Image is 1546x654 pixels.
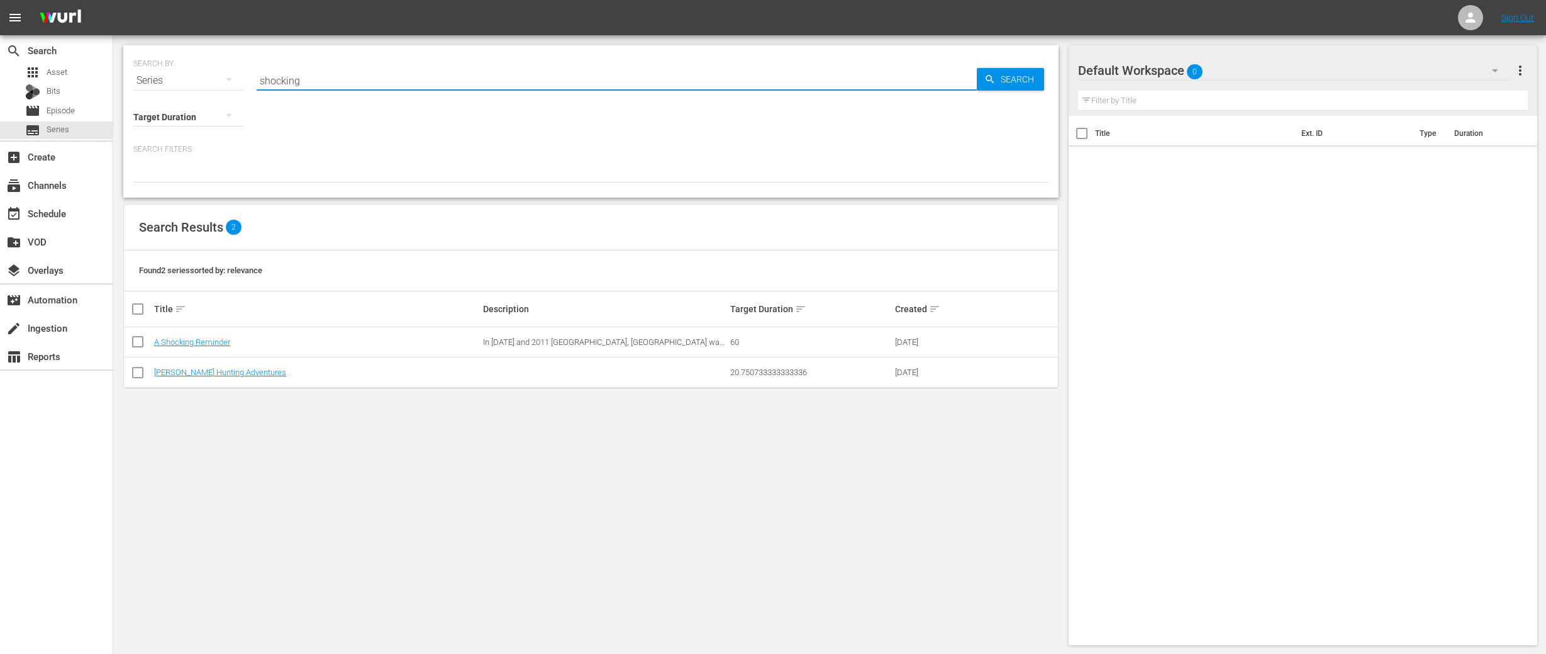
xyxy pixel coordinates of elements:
div: Created [895,302,974,317]
button: Search [977,68,1044,91]
span: more_vert [1513,63,1528,78]
span: Found 2 series sorted by: relevance [139,266,262,275]
p: Search Filters: [133,144,1048,155]
div: Target Duration [730,302,891,317]
span: Automation [6,293,21,308]
div: 60 [730,337,891,347]
span: Asset [25,65,40,80]
span: Search Results [139,220,223,235]
span: sort [929,303,940,315]
span: Schedule [6,206,21,222]
a: Sign Out [1501,13,1534,23]
span: Series [25,123,40,138]
span: 2 [226,220,242,235]
button: more_vert [1513,55,1528,86]
div: Title [154,302,479,317]
span: sort [175,303,186,315]
span: Channels [6,178,21,193]
div: Bits [25,84,40,99]
span: VOD [6,235,21,250]
div: Series [133,63,244,98]
div: [DATE] [895,337,974,347]
span: In [DATE] and 2011 [GEOGRAPHIC_DATA], [GEOGRAPHIC_DATA] was rocked by two of the largest earthqua... [483,337,725,375]
span: sort [795,303,806,315]
span: Asset [47,66,67,79]
th: Duration [1447,116,1522,151]
th: Ext. ID [1294,116,1412,151]
span: 0 [1187,59,1203,85]
span: Ingestion [6,321,21,336]
th: Title [1095,116,1294,151]
a: A Shocking Reminder [154,337,230,347]
span: Series [47,123,69,136]
span: Episode [25,103,40,118]
span: Create [6,150,21,165]
div: [DATE] [895,368,974,377]
div: 20.750733333333336 [730,368,891,377]
div: Default Workspace [1078,53,1510,88]
span: Overlays [6,263,21,278]
span: Episode [47,104,75,117]
a: [PERSON_NAME] Hunting Adventures [154,368,286,377]
span: Bits [47,85,60,98]
span: Reports [6,349,21,364]
span: Search [996,68,1044,91]
span: menu [8,10,23,25]
th: Type [1412,116,1447,151]
img: ans4CAIJ8jUAAAAAAAAAAAAAAAAAAAAAAAAgQb4GAAAAAAAAAAAAAAAAAAAAAAAAJMjXAAAAAAAAAAAAAAAAAAAAAAAAgAT5G... [30,3,91,33]
div: Description [483,304,726,314]
span: Search [6,43,21,59]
